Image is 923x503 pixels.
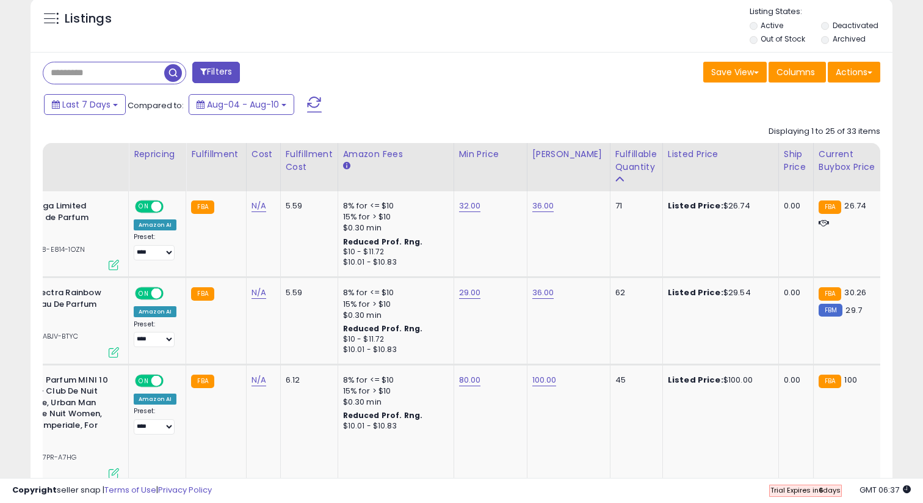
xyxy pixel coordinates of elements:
div: 5.59 [286,287,328,298]
a: 36.00 [532,200,554,212]
div: 15% for > $10 [343,299,444,310]
label: Active [761,20,783,31]
a: Privacy Policy [158,484,212,496]
div: Preset: [134,233,176,260]
span: ON [136,288,151,299]
div: $29.54 [668,287,769,298]
strong: Copyright [12,484,57,496]
div: $100.00 [668,375,769,386]
div: 0.00 [784,200,804,211]
a: N/A [252,200,266,212]
div: Amazon AI [134,219,176,230]
span: ON [136,375,151,386]
button: Last 7 Days [44,94,126,115]
label: Deactivated [833,20,878,31]
div: Preset: [134,320,176,348]
small: FBA [191,200,214,214]
small: FBA [819,375,841,388]
span: Last 7 Days [62,98,110,111]
div: Current Buybox Price [819,148,881,174]
div: Amazon AI [134,394,176,405]
div: $26.74 [668,200,769,211]
span: ON [136,202,151,212]
div: Fulfillment [191,148,241,161]
div: 8% for <= $10 [343,375,444,386]
small: Amazon Fees. [343,161,350,172]
span: 2025-08-18 06:37 GMT [860,484,911,496]
a: N/A [252,287,266,299]
div: Displaying 1 to 25 of 33 items [769,126,880,138]
div: 0.00 [784,287,804,298]
span: OFF [162,288,181,299]
span: Columns [776,66,815,78]
label: Out of Stock [761,34,805,44]
div: 45 [615,375,653,386]
a: 80.00 [459,374,481,386]
small: FBA [819,200,841,214]
button: Save View [703,62,767,83]
div: Ship Price [784,148,808,174]
div: $10 - $11.72 [343,334,444,345]
div: $10.01 - $10.83 [343,345,444,355]
a: 32.00 [459,200,481,212]
div: 15% for > $10 [343,386,444,397]
div: $0.30 min [343,310,444,321]
div: seller snap | | [12,485,212,496]
label: Archived [833,34,866,44]
div: $10 - $11.72 [343,247,444,257]
small: FBA [191,287,214,301]
div: 6.12 [286,375,328,386]
b: Listed Price: [668,200,723,211]
div: 8% for <= $10 [343,287,444,298]
span: 30.26 [844,287,866,298]
b: Reduced Prof. Rng. [343,323,423,334]
button: Columns [769,62,826,83]
div: 8% for <= $10 [343,200,444,211]
div: Amazon Fees [343,148,449,161]
div: Fulfillable Quantity [615,148,657,174]
b: Reduced Prof. Rng. [343,410,423,420]
div: 71 [615,200,653,211]
button: Filters [192,62,240,83]
a: 100.00 [532,374,557,386]
div: 62 [615,287,653,298]
span: | SKU: W8-E814-1OZN [9,244,85,254]
a: Terms of Use [104,484,156,496]
span: OFF [162,202,181,212]
span: 100 [844,374,856,386]
span: Aug-04 - Aug-10 [207,98,279,111]
b: 6 [819,485,823,495]
div: Listed Price [668,148,773,161]
b: Reduced Prof. Rng. [343,237,423,247]
small: FBA [819,287,841,301]
button: Aug-04 - Aug-10 [189,94,294,115]
span: Compared to: [128,100,184,111]
a: 36.00 [532,287,554,299]
div: 15% for > $10 [343,211,444,222]
div: Min Price [459,148,522,161]
div: Cost [252,148,275,161]
span: 26.74 [844,200,866,211]
a: 29.00 [459,287,481,299]
p: Listing States: [750,6,893,18]
div: Fulfillment Cost [286,148,333,174]
button: Actions [828,62,880,83]
span: 29.7 [845,304,862,316]
small: FBA [191,375,214,388]
div: Repricing [134,148,181,161]
div: Amazon AI [134,306,176,317]
div: Preset: [134,407,176,435]
div: [PERSON_NAME] [532,148,605,161]
div: $10.01 - $10.83 [343,257,444,268]
div: $0.30 min [343,222,444,233]
h5: Listings [65,10,112,28]
small: FBM [819,304,842,317]
span: OFF [162,375,181,386]
div: $10.01 - $10.83 [343,421,444,431]
span: Trial Expires in days [770,485,841,495]
div: 0.00 [784,375,804,386]
b: Listed Price: [668,287,723,298]
div: 5.59 [286,200,328,211]
div: $0.30 min [343,397,444,408]
b: Listed Price: [668,374,723,386]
